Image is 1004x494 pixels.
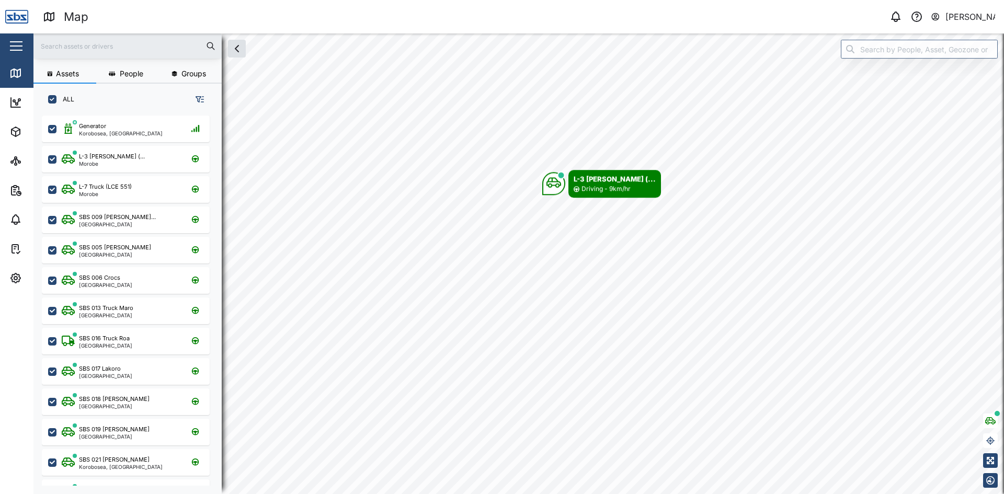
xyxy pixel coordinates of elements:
div: L-7 Truck (LCE 551) [79,182,132,191]
span: Assets [56,70,79,77]
span: People [120,70,143,77]
div: SBS 009 [PERSON_NAME]... [79,213,156,222]
div: grid [42,112,221,486]
div: [GEOGRAPHIC_DATA] [79,313,133,318]
div: Morobe [79,161,145,166]
div: Map [64,8,88,26]
div: SBS 017 Lakoro [79,364,121,373]
label: ALL [56,95,74,104]
canvas: Map [33,33,1004,494]
div: SBS 005 [PERSON_NAME] [79,243,151,252]
div: Assets [27,126,60,137]
div: Map [27,67,51,79]
div: L-3 [PERSON_NAME] (... [574,174,656,184]
div: Korobosea, [GEOGRAPHIC_DATA] [79,464,163,469]
button: [PERSON_NAME] [930,9,996,24]
div: Dashboard [27,97,74,108]
div: [PERSON_NAME] [945,10,996,24]
div: Settings [27,272,64,284]
input: Search by People, Asset, Geozone or Place [841,40,998,59]
div: [GEOGRAPHIC_DATA] [79,343,132,348]
div: SBS 006 Crocs [79,273,120,282]
div: Generator [79,122,106,131]
input: Search assets or drivers [40,38,215,54]
div: L-3 [PERSON_NAME] (... [79,152,145,161]
div: SBS 019 [PERSON_NAME] [79,425,150,434]
div: Tasks [27,243,56,255]
div: Map marker [542,170,661,198]
div: [GEOGRAPHIC_DATA] [79,222,156,227]
div: [GEOGRAPHIC_DATA] [79,434,150,439]
img: Main Logo [5,5,28,28]
span: Groups [181,70,206,77]
div: SBS 016 Truck Roa [79,334,130,343]
div: [GEOGRAPHIC_DATA] [79,404,150,409]
div: SBS 018 [PERSON_NAME] [79,395,150,404]
div: Reports [27,185,63,196]
div: [GEOGRAPHIC_DATA] [79,252,151,257]
div: Sites [27,155,52,167]
div: Driving - 9km/hr [581,184,631,194]
div: SBS 021 [PERSON_NAME] [79,455,150,464]
div: Morobe [79,191,132,197]
div: [GEOGRAPHIC_DATA] [79,373,132,378]
div: Alarms [27,214,60,225]
div: [GEOGRAPHIC_DATA] [79,282,132,288]
div: SBS 013 Truck Maro [79,304,133,313]
div: Korobosea, [GEOGRAPHIC_DATA] [79,131,163,136]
